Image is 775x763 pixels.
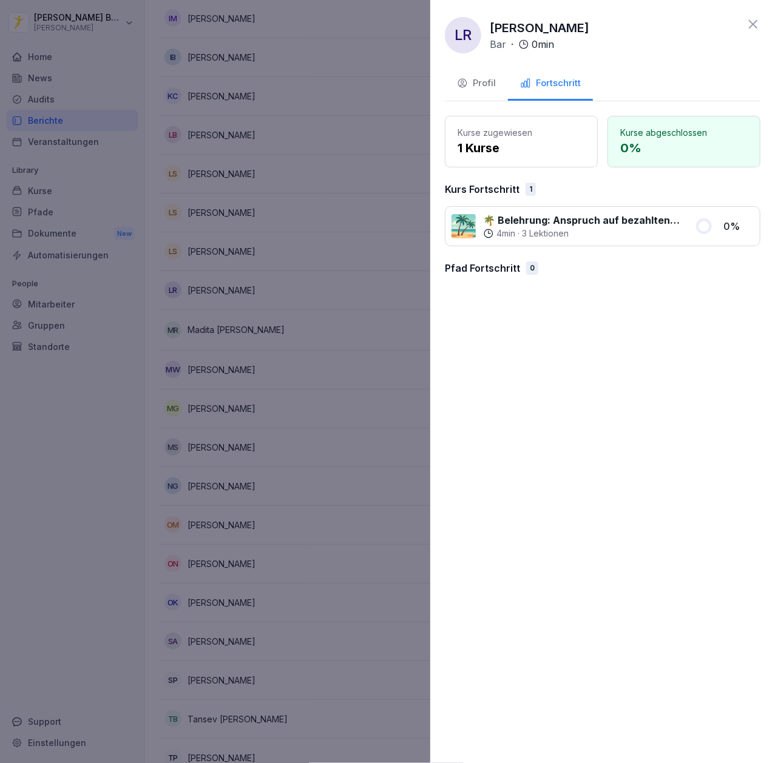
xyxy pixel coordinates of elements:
p: Kurse abgeschlossen [620,126,748,139]
p: 0 % [723,219,754,234]
p: [PERSON_NAME] [490,19,589,37]
div: Fortschritt [520,76,581,90]
p: 1 Kurse [458,139,585,157]
div: · [490,37,554,52]
p: Kurs Fortschritt [445,182,519,197]
div: 1 [526,183,536,196]
div: Profil [457,76,496,90]
div: LR [445,17,481,53]
div: 0 [526,261,538,275]
p: 🌴 Belehrung: Anspruch auf bezahlten Erholungsurlaub und [PERSON_NAME] [483,213,680,227]
p: 0 min [532,37,554,52]
p: Bar [490,37,506,52]
p: 3 Lektionen [522,227,569,240]
button: Fortschritt [508,68,593,101]
p: Pfad Fortschritt [445,261,520,275]
p: 4 min [496,227,515,240]
p: 0 % [620,139,748,157]
p: Kurse zugewiesen [458,126,585,139]
div: · [483,227,680,240]
button: Profil [445,68,508,101]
